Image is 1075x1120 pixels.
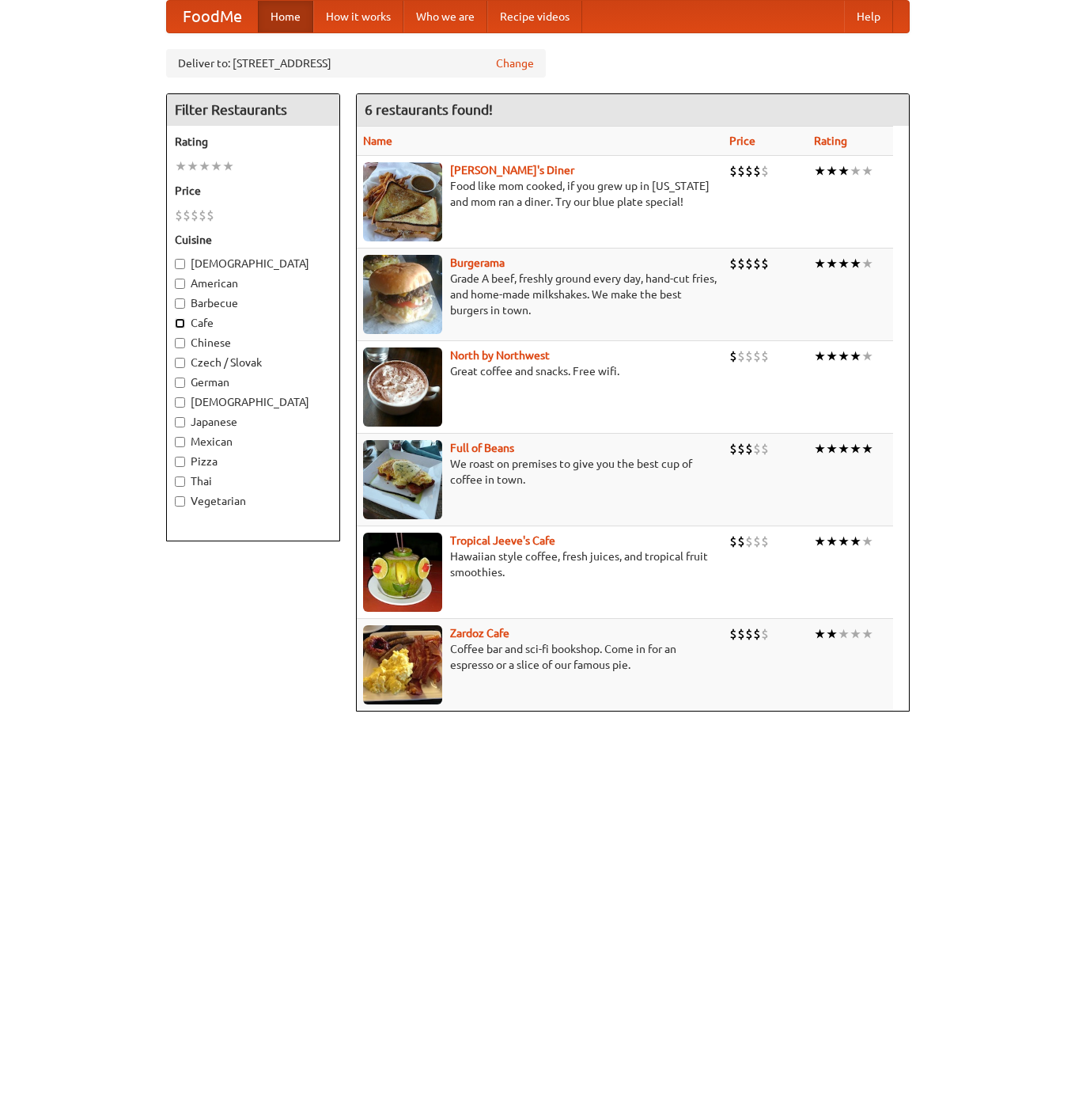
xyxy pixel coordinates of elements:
[363,641,717,673] p: Coffee bar and sci-fi bookshop. Come in for an espresso or a slice of our famous pie.
[761,162,769,180] li: $
[175,298,185,309] input: Barbecue
[183,207,191,224] li: $
[258,1,313,32] a: Home
[729,162,737,180] li: $
[761,255,769,272] li: $
[167,1,258,32] a: FoodMe
[496,55,534,71] a: Change
[175,397,185,408] input: [DEMOGRAPHIC_DATA]
[745,162,753,180] li: $
[175,338,185,348] input: Chinese
[814,625,826,643] li: ★
[814,347,826,365] li: ★
[175,207,183,224] li: $
[175,496,185,507] input: Vegetarian
[850,255,861,272] li: ★
[861,255,873,272] li: ★
[729,625,737,643] li: $
[850,162,861,180] li: ★
[753,440,761,457] li: $
[487,1,582,32] a: Recipe videos
[175,275,331,291] label: American
[166,49,546,78] div: Deliver to: [STREET_ADDRESS]
[450,256,505,269] a: Burgerama
[363,271,717,318] p: Grade A beef, freshly ground every day, hand-cut fries, and home-made milkshakes. We make the bes...
[861,533,873,550] li: ★
[450,349,550,362] a: North by Northwest
[199,158,210,175] li: ★
[838,347,850,365] li: ★
[850,625,861,643] li: ★
[175,232,331,248] h5: Cuisine
[753,625,761,643] li: $
[838,625,850,643] li: ★
[175,394,331,410] label: [DEMOGRAPHIC_DATA]
[175,417,185,427] input: Japanese
[737,162,745,180] li: $
[363,162,442,241] img: sallys.jpg
[850,440,861,457] li: ★
[175,158,187,175] li: ★
[844,1,893,32] a: Help
[175,454,331,469] label: Pizza
[737,255,745,272] li: $
[175,315,331,331] label: Cafe
[729,533,737,550] li: $
[826,533,838,550] li: ★
[826,347,838,365] li: ★
[745,440,753,457] li: $
[745,347,753,365] li: $
[450,442,514,454] a: Full of Beans
[175,279,185,289] input: American
[850,533,861,550] li: ★
[313,1,403,32] a: How it works
[753,162,761,180] li: $
[737,533,745,550] li: $
[838,533,850,550] li: ★
[175,437,185,447] input: Mexican
[175,355,331,370] label: Czech / Slovak
[450,164,574,177] a: [PERSON_NAME]'s Diner
[175,473,331,489] label: Thai
[814,135,847,147] a: Rating
[826,625,838,643] li: ★
[222,158,234,175] li: ★
[175,318,185,328] input: Cafe
[175,374,331,390] label: German
[175,414,331,430] label: Japanese
[745,533,753,550] li: $
[861,440,873,457] li: ★
[363,625,442,704] img: zardoz.jpg
[206,207,214,224] li: $
[745,625,753,643] li: $
[175,358,185,368] input: Czech / Slovak
[175,493,331,509] label: Vegetarian
[403,1,487,32] a: Who we are
[450,534,555,547] a: Tropical Jeeve's Cafe
[737,625,745,643] li: $
[175,434,331,450] label: Mexican
[167,94,339,126] h4: Filter Restaurants
[175,335,331,351] label: Chinese
[753,533,761,550] li: $
[210,158,222,175] li: ★
[814,162,826,180] li: ★
[861,162,873,180] li: ★
[826,255,838,272] li: ★
[175,134,331,150] h5: Rating
[761,625,769,643] li: $
[199,207,206,224] li: $
[753,347,761,365] li: $
[814,440,826,457] li: ★
[175,183,331,199] h5: Price
[450,627,509,640] a: Zardoz Cafe
[191,207,199,224] li: $
[187,158,199,175] li: ★
[838,440,850,457] li: ★
[826,162,838,180] li: ★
